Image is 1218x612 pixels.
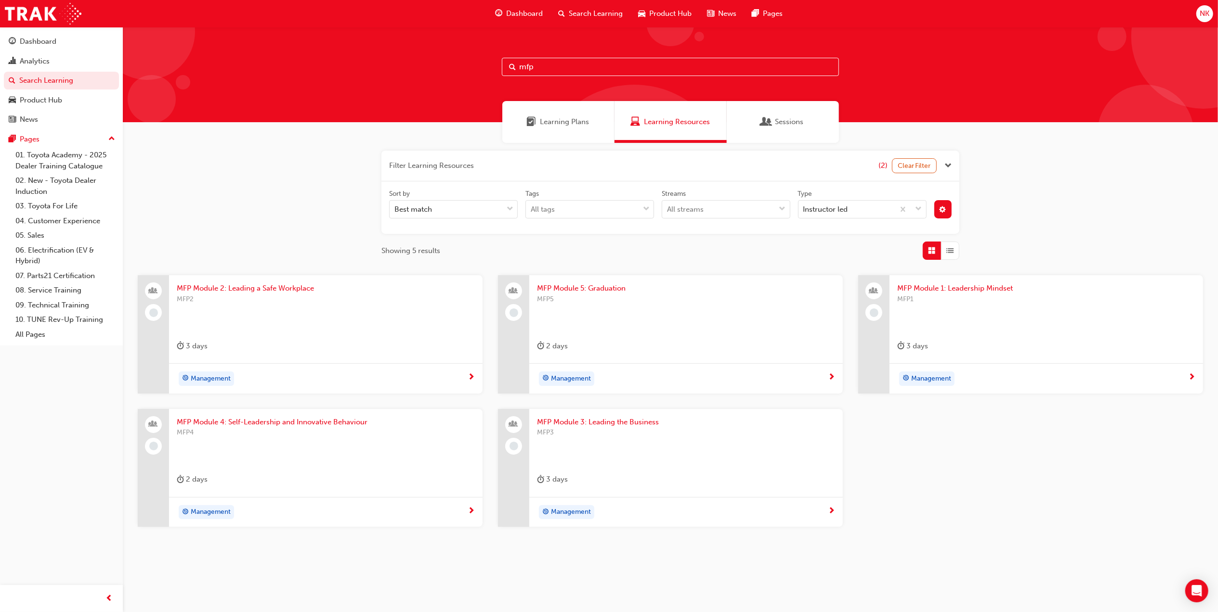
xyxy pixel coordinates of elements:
a: News [4,111,119,128]
span: car-icon [638,8,645,20]
div: 3 days [537,473,568,485]
span: next-icon [828,507,835,516]
label: tagOptions [525,189,654,219]
a: Learning ResourcesLearning Resources [615,101,727,143]
span: target-icon [182,372,189,385]
span: learningRecordVerb_NONE-icon [870,308,878,317]
button: NK [1196,5,1213,22]
span: Management [551,507,591,518]
div: Instructor led [803,204,848,215]
div: Best match [394,204,432,215]
span: next-icon [468,507,475,516]
span: target-icon [542,372,549,385]
a: 01. Toyota Academy - 2025 Dealer Training Catalogue [12,148,119,173]
span: target-icon [182,506,189,519]
span: Pages [763,8,783,19]
div: Product Hub [20,95,62,106]
button: Pages [4,130,119,148]
span: Dashboard [506,8,543,19]
span: chart-icon [9,57,16,66]
div: Tags [525,189,539,199]
a: MFP Module 3: Leading the BusinessMFP3duration-icon 3 daystarget-iconManagement [498,409,843,527]
span: news-icon [707,8,714,20]
span: prev-icon [106,593,113,605]
span: Search Learning [569,8,623,19]
span: Management [911,373,951,384]
a: guage-iconDashboard [487,4,550,24]
a: SessionsSessions [727,101,839,143]
span: people-icon [871,285,877,297]
span: Management [191,373,231,384]
span: news-icon [9,115,16,124]
a: car-iconProduct Hub [630,4,699,24]
button: cog-icon [934,200,952,218]
button: Clear Filter [892,158,937,173]
a: 04. Customer Experience [12,214,119,229]
span: MFP2 [177,294,475,305]
span: MFP1 [897,294,1195,305]
span: Learning Resources [644,116,710,127]
span: people-icon [150,418,157,431]
a: MFP Module 2: Leading a Safe WorkplaceMFP2duration-icon 3 daystarget-iconManagement [138,275,483,394]
span: learningRecordVerb_NONE-icon [149,442,158,450]
span: MFP Module 1: Leadership Mindset [897,283,1195,294]
span: down-icon [916,203,922,216]
span: down-icon [779,203,786,216]
div: News [20,114,38,125]
input: Search... [502,58,839,76]
span: guage-icon [495,8,502,20]
a: 07. Parts21 Certification [12,268,119,283]
a: search-iconSearch Learning [550,4,630,24]
span: search-icon [558,8,565,20]
span: cog-icon [940,206,946,215]
span: down-icon [507,203,513,216]
a: Dashboard [4,33,119,51]
span: Learning Plans [527,116,537,127]
button: Close the filter [944,160,952,171]
span: MFP3 [537,427,835,438]
a: Product Hub [4,91,119,109]
div: All streams [667,204,704,215]
span: Grid [929,245,936,256]
span: Sessions [762,116,772,127]
span: MFP5 [537,294,835,305]
span: Sessions [775,116,804,127]
span: target-icon [542,506,549,519]
span: next-icon [1188,373,1195,382]
span: Learning Plans [540,116,589,127]
span: Product Hub [649,8,692,19]
span: MFP Module 2: Leading a Safe Workplace [177,283,475,294]
span: guage-icon [9,38,16,46]
span: next-icon [468,373,475,382]
a: 10. TUNE Rev-Up Training [12,312,119,327]
a: MFP Module 5: GraduationMFP5duration-icon 2 daystarget-iconManagement [498,275,843,394]
span: MFP Module 4: Self-Leadership and Innovative Behaviour [177,417,475,428]
span: MFP Module 5: Graduation [537,283,835,294]
div: Sort by [389,189,410,199]
span: down-icon [643,203,650,216]
img: Trak [5,3,81,25]
span: MFP4 [177,427,475,438]
div: Pages [20,134,39,145]
a: 06. Electrification (EV & Hybrid) [12,243,119,268]
span: List [947,245,954,256]
a: Learning PlansLearning Plans [502,101,615,143]
a: Analytics [4,52,119,70]
span: pages-icon [9,135,16,144]
span: learningRecordVerb_NONE-icon [510,442,518,450]
a: MFP Module 1: Leadership MindsetMFP1duration-icon 3 daystarget-iconManagement [858,275,1203,394]
div: 3 days [177,340,208,352]
span: MFP Module 3: Leading the Business [537,417,835,428]
span: Learning Resources [630,116,640,127]
span: people-icon [511,285,517,297]
span: duration-icon [537,340,544,352]
span: Management [551,373,591,384]
span: Search [509,62,516,73]
div: 3 days [897,340,928,352]
span: learningRecordVerb_NONE-icon [149,308,158,317]
span: next-icon [828,373,835,382]
a: MFP Module 4: Self-Leadership and Innovative BehaviourMFP4duration-icon 2 daystarget-iconManagement [138,409,483,527]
